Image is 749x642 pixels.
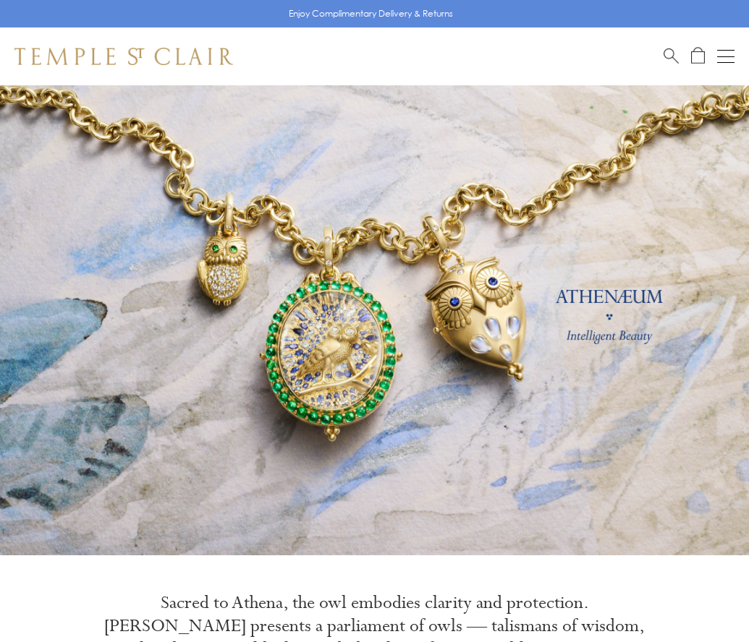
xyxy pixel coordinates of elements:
p: Enjoy Complimentary Delivery & Returns [289,7,453,21]
a: Search [664,47,679,65]
a: Open Shopping Bag [691,47,705,65]
img: Temple St. Clair [14,48,233,65]
button: Open navigation [717,48,735,65]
